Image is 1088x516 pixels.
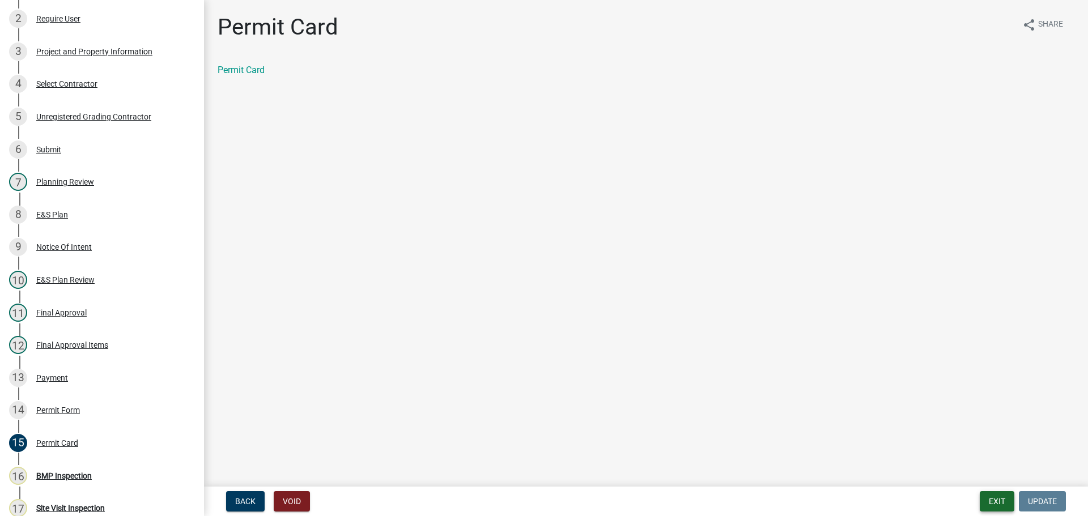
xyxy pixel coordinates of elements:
[1013,14,1072,36] button: shareShare
[274,491,310,511] button: Void
[36,146,61,153] div: Submit
[36,178,94,186] div: Planning Review
[36,341,108,349] div: Final Approval Items
[9,238,27,256] div: 9
[1038,18,1063,32] span: Share
[9,304,27,322] div: 11
[36,472,92,480] div: BMP Inspection
[36,406,80,414] div: Permit Form
[36,211,68,219] div: E&S Plan
[9,140,27,159] div: 6
[9,401,27,419] div: 14
[9,75,27,93] div: 4
[36,504,105,512] div: Site Visit Inspection
[235,497,256,506] span: Back
[36,309,87,317] div: Final Approval
[226,491,265,511] button: Back
[36,15,80,23] div: Require User
[9,173,27,191] div: 7
[36,48,152,56] div: Project and Property Information
[9,10,27,28] div: 2
[36,80,97,88] div: Select Contractor
[980,491,1014,511] button: Exit
[218,65,265,75] a: Permit Card
[36,243,92,251] div: Notice Of Intent
[36,113,151,121] div: Unregistered Grading Contractor
[36,439,78,447] div: Permit Card
[36,276,95,284] div: E&S Plan Review
[1019,491,1066,511] button: Update
[1022,18,1036,32] i: share
[9,108,27,126] div: 5
[9,434,27,452] div: 15
[9,206,27,224] div: 8
[9,271,27,289] div: 10
[9,42,27,61] div: 3
[218,14,338,41] h1: Permit Card
[9,336,27,354] div: 12
[9,369,27,387] div: 13
[1028,497,1057,506] span: Update
[36,374,68,382] div: Payment
[9,467,27,485] div: 16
